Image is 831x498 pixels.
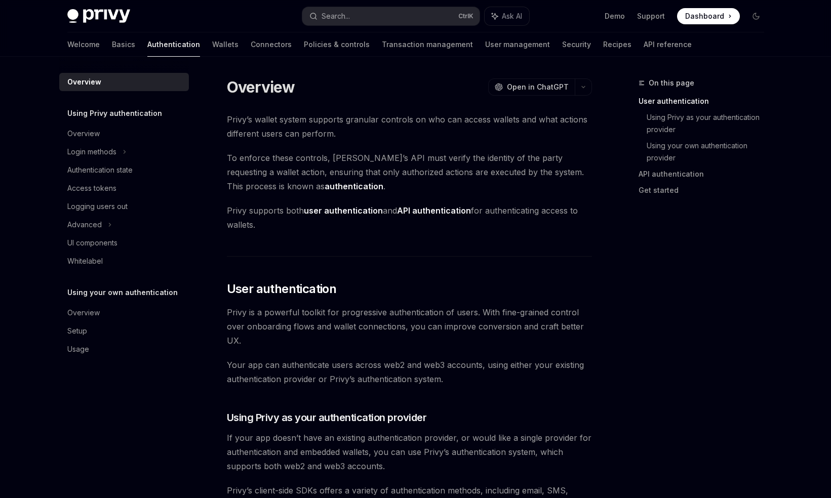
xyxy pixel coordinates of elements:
strong: user authentication [304,205,383,216]
span: Privy’s wallet system supports granular controls on who can access wallets and what actions diffe... [227,112,592,141]
a: Support [637,11,665,21]
div: UI components [67,237,117,249]
div: Whitelabel [67,255,103,267]
div: Search... [322,10,350,22]
a: Connectors [251,32,292,57]
a: Logging users out [59,197,189,216]
button: Open in ChatGPT [488,78,575,96]
div: Overview [67,128,100,140]
span: If your app doesn’t have an existing authentication provider, or would like a single provider for... [227,431,592,473]
a: Using your own authentication provider [647,138,772,166]
span: Privy supports both and for authenticating access to wallets. [227,203,592,232]
a: Access tokens [59,179,189,197]
a: Welcome [67,32,100,57]
a: User authentication [639,93,772,109]
div: Advanced [67,219,102,231]
strong: authentication [325,181,383,191]
a: Demo [605,11,625,21]
a: Usage [59,340,189,358]
span: Using Privy as your authentication provider [227,410,427,425]
div: Login methods [67,146,116,158]
div: Overview [67,76,101,88]
a: Overview [59,304,189,322]
span: Ask AI [502,11,522,21]
h5: Using your own authentication [67,286,178,299]
a: Overview [59,73,189,91]
a: Get started [639,182,772,198]
h5: Using Privy authentication [67,107,162,119]
button: Ask AI [485,7,529,25]
a: UI components [59,234,189,252]
span: Ctrl K [458,12,473,20]
a: Security [562,32,591,57]
a: Basics [112,32,135,57]
span: Open in ChatGPT [507,82,569,92]
a: Authentication [147,32,200,57]
button: Toggle dark mode [748,8,764,24]
div: Logging users out [67,200,128,213]
a: Overview [59,124,189,143]
div: Authentication state [67,164,133,176]
div: Usage [67,343,89,355]
a: Dashboard [677,8,740,24]
a: API authentication [639,166,772,182]
a: User management [485,32,550,57]
span: To enforce these controls, [PERSON_NAME]’s API must verify the identity of the party requesting a... [227,151,592,193]
span: Privy is a powerful toolkit for progressive authentication of users. With fine-grained control ov... [227,305,592,348]
a: Recipes [603,32,631,57]
a: API reference [644,32,692,57]
div: Access tokens [67,182,116,194]
a: Whitelabel [59,252,189,270]
span: On this page [649,77,694,89]
div: Overview [67,307,100,319]
a: Using Privy as your authentication provider [647,109,772,138]
a: Transaction management [382,32,473,57]
span: User authentication [227,281,337,297]
img: dark logo [67,9,130,23]
h1: Overview [227,78,295,96]
a: Wallets [212,32,239,57]
a: Policies & controls [304,32,370,57]
a: Authentication state [59,161,189,179]
span: Your app can authenticate users across web2 and web3 accounts, using either your existing authent... [227,358,592,386]
div: Setup [67,325,87,337]
strong: API authentication [397,205,471,216]
span: Dashboard [685,11,724,21]
a: Setup [59,322,189,340]
button: Search...CtrlK [302,7,480,25]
